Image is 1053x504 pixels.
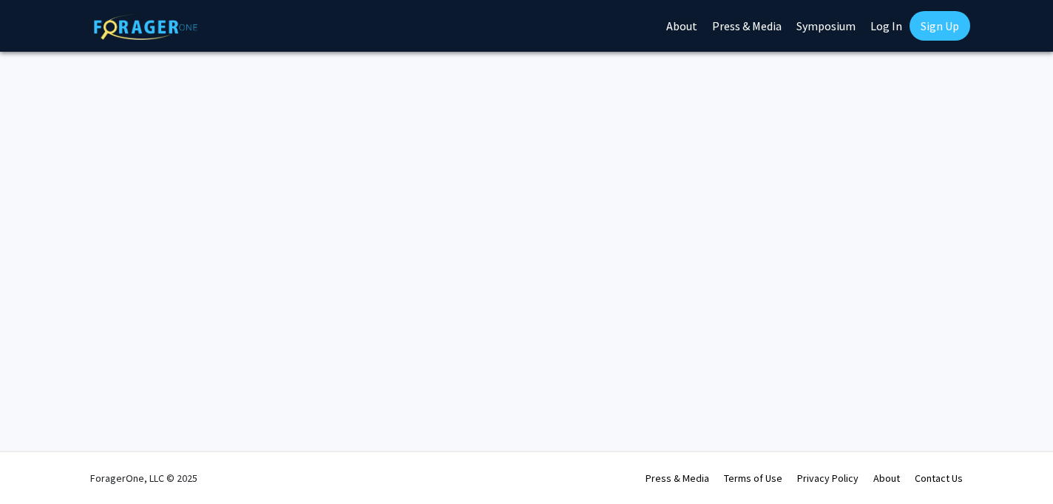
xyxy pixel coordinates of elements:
a: Terms of Use [724,471,782,485]
div: ForagerOne, LLC © 2025 [90,452,197,504]
a: Privacy Policy [797,471,859,485]
a: About [873,471,900,485]
a: Contact Us [915,471,963,485]
a: Sign Up [910,11,970,41]
img: ForagerOne Logo [94,14,197,40]
a: Press & Media [646,471,709,485]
